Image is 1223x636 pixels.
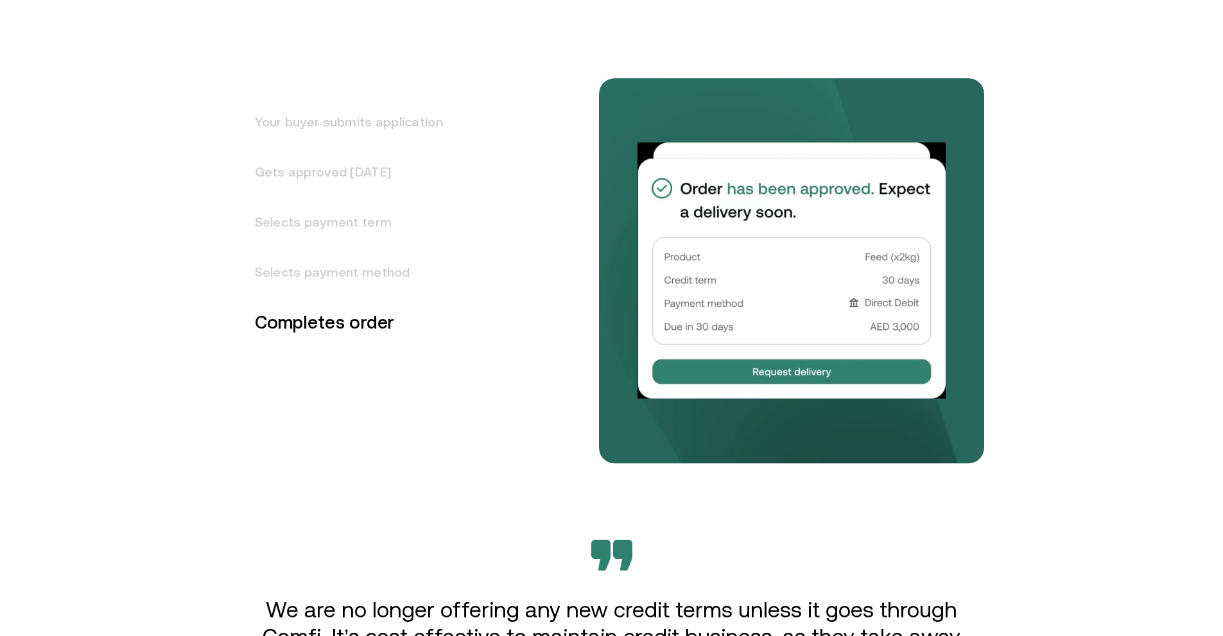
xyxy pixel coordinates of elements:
img: Bevarabia [591,540,632,571]
h3: Selects payment term [239,197,443,247]
h3: Completes order [239,297,443,347]
img: Completes order [638,142,946,399]
h3: Your buyer submits application [239,97,443,147]
h3: Gets approved [DATE] [239,147,443,197]
h3: Selects payment method [239,247,443,297]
